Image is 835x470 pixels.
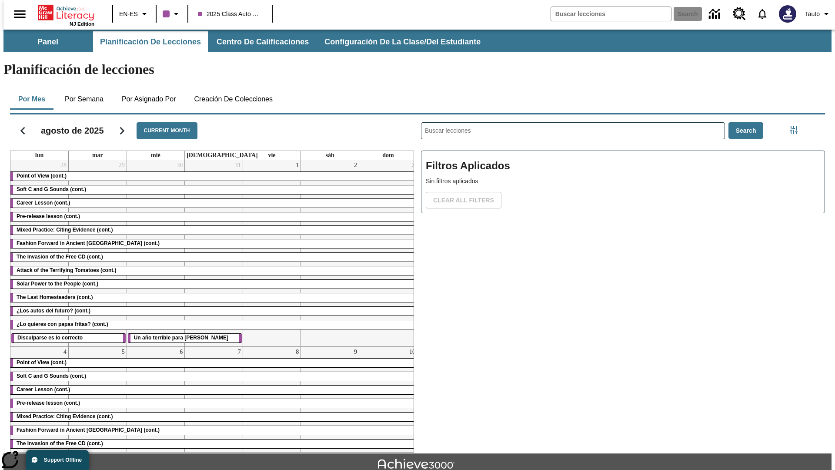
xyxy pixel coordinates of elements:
a: 29 de julio de 2025 [117,160,127,171]
div: Subbarra de navegación [3,31,488,52]
td: 30 de julio de 2025 [127,160,185,347]
a: miércoles [149,151,162,160]
a: sábado [324,151,336,160]
a: 30 de julio de 2025 [175,160,184,171]
span: ¿Los autos del futuro? (cont.) [17,308,90,314]
div: Disculparse es lo correcto [11,334,126,342]
span: Point of View (cont.) [17,359,67,366]
div: Pre-release lesson (cont.) [10,399,417,408]
div: ¿Los autos del futuro? (cont.) [10,307,417,316]
div: Un año terrible para Armstrong [128,334,242,342]
td: 29 de julio de 2025 [69,160,127,347]
a: 1 de agosto de 2025 [294,160,301,171]
a: viernes [266,151,277,160]
input: Buscar lecciones [421,123,725,139]
button: Panel [4,31,91,52]
button: Escoja un nuevo avatar [774,3,802,25]
div: The Last Homesteaders (cont.) [10,293,417,302]
a: Portada [38,4,94,21]
img: Avatar [779,5,796,23]
a: 8 de agosto de 2025 [294,347,301,357]
button: Centro de calificaciones [210,31,316,52]
a: 28 de julio de 2025 [59,160,68,171]
h2: agosto de 2025 [41,125,104,136]
a: Centro de información [704,2,728,26]
button: Creación de colecciones [187,89,280,110]
a: Notificaciones [751,3,774,25]
button: Current Month [137,122,197,139]
td: 31 de julio de 2025 [185,160,243,347]
span: Soft C and G Sounds (cont.) [17,186,86,192]
span: Pre-release lesson (cont.) [17,213,80,219]
span: Support Offline [44,457,82,463]
a: 31 de julio de 2025 [233,160,243,171]
a: Centro de recursos, Se abrirá en una pestaña nueva. [728,2,751,26]
a: 3 de agosto de 2025 [411,160,417,171]
div: Mixed Practice: Citing Evidence (cont.) [10,413,417,421]
td: 1 de agosto de 2025 [243,160,301,347]
div: The Invasion of the Free CD (cont.) [10,253,417,262]
a: 6 de agosto de 2025 [178,347,184,357]
a: 2 de agosto de 2025 [352,160,359,171]
span: The Last Homesteaders (cont.) [17,294,93,300]
div: Point of View (cont.) [10,172,417,181]
button: Regresar [12,120,34,142]
button: Perfil/Configuración [802,6,835,22]
span: NJ Edition [70,21,94,27]
td: 2 de agosto de 2025 [301,160,359,347]
a: 9 de agosto de 2025 [352,347,359,357]
div: Mixed Practice: Citing Evidence (cont.) [10,226,417,235]
p: Sin filtros aplicados [426,177,820,186]
span: Soft C and G Sounds (cont.) [17,373,86,379]
div: Fashion Forward in Ancient Rome (cont.) [10,239,417,248]
button: El color de la clase es morado/púrpura. Cambiar el color de la clase. [159,6,185,22]
a: jueves [185,151,260,160]
a: martes [90,151,105,160]
button: Language: EN-ES, Selecciona un idioma [116,6,153,22]
div: Portada [38,3,94,27]
div: Point of View (cont.) [10,359,417,367]
div: Career Lesson (cont.) [10,386,417,394]
button: Seguir [111,120,133,142]
span: Mixed Practice: Citing Evidence (cont.) [17,227,113,233]
input: search field [551,7,671,21]
a: lunes [33,151,45,160]
button: Por asignado por [115,89,183,110]
h1: Planificación de lecciones [3,61,832,77]
td: 28 de julio de 2025 [10,160,69,347]
div: Fashion Forward in Ancient Rome (cont.) [10,426,417,435]
button: Configuración de la clase/del estudiante [317,31,488,52]
span: EN-ES [119,10,138,19]
span: Career Lesson (cont.) [17,386,70,393]
button: Search [728,122,764,139]
div: ¿Lo quieres con papas fritas? (cont.) [10,320,417,329]
span: The Invasion of the Free CD (cont.) [17,440,103,446]
button: Menú lateral de filtros [785,121,802,139]
span: Point of View (cont.) [17,173,67,179]
button: Abrir el menú lateral [7,1,33,27]
a: 5 de agosto de 2025 [120,347,127,357]
span: The Invasion of the Free CD (cont.) [17,254,103,260]
span: Mixed Practice: Citing Evidence (cont.) [17,413,113,420]
button: Planificación de lecciones [93,31,208,52]
span: Pre-release lesson (cont.) [17,400,80,406]
div: Solar Power to the People (cont.) [10,280,417,289]
div: Calendario [3,111,414,453]
a: 4 de agosto de 2025 [62,347,68,357]
div: Soft C and G Sounds (cont.) [10,372,417,381]
span: Un año terrible para Armstrong [134,335,228,341]
div: Career Lesson (cont.) [10,199,417,208]
button: Por semana [58,89,110,110]
div: The Invasion of the Free CD (cont.) [10,440,417,448]
span: Fashion Forward in Ancient Rome (cont.) [17,240,160,246]
a: domingo [381,151,395,160]
span: Fashion Forward in Ancient Rome (cont.) [17,427,160,433]
div: Subbarra de navegación [3,30,832,52]
button: Por mes [10,89,53,110]
td: 3 de agosto de 2025 [359,160,417,347]
span: Career Lesson (cont.) [17,200,70,206]
span: ¿Lo quieres con papas fritas? (cont.) [17,321,108,327]
span: Solar Power to the People (cont.) [17,281,98,287]
a: 10 de agosto de 2025 [407,347,417,357]
span: Disculparse es lo correcto [17,335,83,341]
